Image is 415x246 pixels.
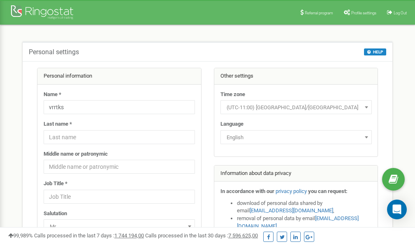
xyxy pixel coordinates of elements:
span: Log Out [394,11,407,15]
span: (UTC-11:00) Pacific/Midway [223,102,369,113]
label: Language [220,120,243,128]
label: Time zone [220,91,245,99]
button: HELP [364,48,386,55]
div: Open Intercom Messenger [387,200,407,219]
span: English [220,130,372,144]
span: Calls processed in the last 30 days : [145,232,258,239]
input: Name [44,100,195,114]
a: [EMAIL_ADDRESS][DOMAIN_NAME] [250,207,333,214]
div: Information about data privacy [214,166,378,182]
span: Calls processed in the last 7 days : [34,232,144,239]
span: Profile settings [351,11,376,15]
span: 99,989% [8,232,33,239]
u: 7 596 625,00 [228,232,258,239]
label: Job Title * [44,180,67,188]
label: Salutation [44,210,67,218]
u: 1 744 194,00 [114,232,144,239]
strong: In accordance with our [220,188,274,194]
a: privacy policy [276,188,307,194]
input: Last name [44,130,195,144]
label: Name * [44,91,61,99]
label: Last name * [44,120,72,128]
div: Personal information [37,68,201,85]
li: download of personal data shared by email , [237,200,372,215]
input: Middle name or patronymic [44,160,195,174]
span: (UTC-11:00) Pacific/Midway [220,100,372,114]
li: removal of personal data by email , [237,215,372,230]
label: Middle name or patronymic [44,150,108,158]
h5: Personal settings [29,48,79,56]
div: Other settings [214,68,378,85]
strong: you can request: [308,188,348,194]
span: Mr. [46,221,192,232]
input: Job Title [44,190,195,204]
span: English [223,132,369,143]
span: Mr. [44,219,195,233]
span: Referral program [305,11,333,15]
